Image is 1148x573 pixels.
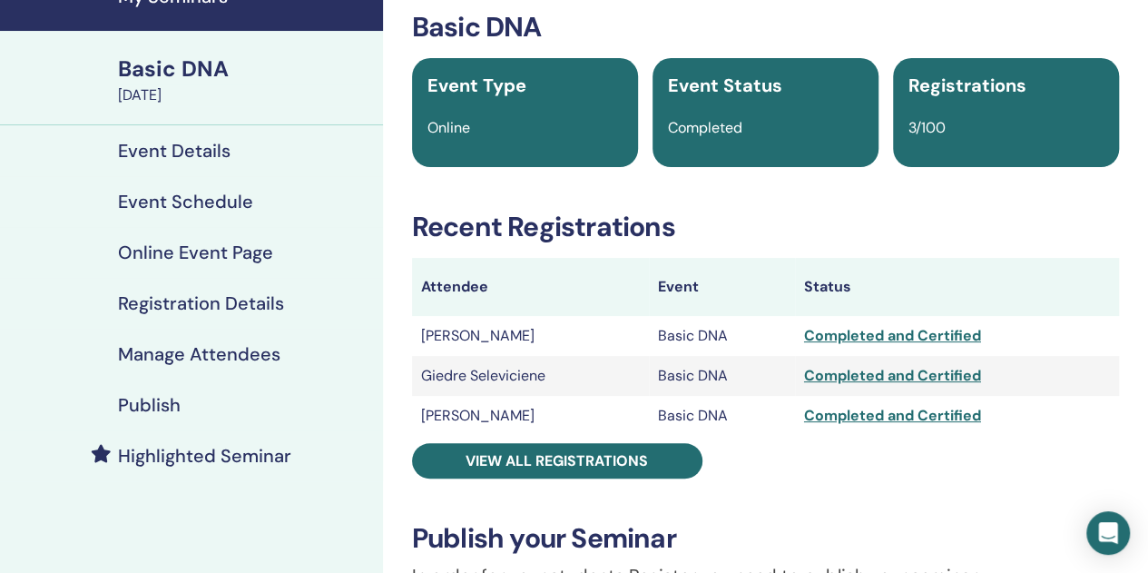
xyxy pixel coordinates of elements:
[412,356,649,396] td: Giedre Seleviciene
[118,292,284,314] h4: Registration Details
[795,258,1119,316] th: Status
[412,316,649,356] td: [PERSON_NAME]
[118,140,231,162] h4: Event Details
[466,451,648,470] span: View all registrations
[118,445,291,467] h4: Highlighted Seminar
[118,343,280,365] h4: Manage Attendees
[804,405,1110,427] div: Completed and Certified
[118,84,372,106] div: [DATE]
[118,191,253,212] h4: Event Schedule
[412,211,1119,243] h3: Recent Registrations
[412,443,702,479] a: View all registrations
[649,316,795,356] td: Basic DNA
[804,365,1110,387] div: Completed and Certified
[107,54,383,106] a: Basic DNA[DATE]
[649,258,795,316] th: Event
[118,54,372,84] div: Basic DNA
[668,118,742,137] span: Completed
[412,396,649,436] td: [PERSON_NAME]
[908,118,946,137] span: 3/100
[649,356,795,396] td: Basic DNA
[412,522,1119,555] h3: Publish your Seminar
[668,74,782,97] span: Event Status
[804,325,1110,347] div: Completed and Certified
[1086,511,1130,555] div: Open Intercom Messenger
[908,74,1026,97] span: Registrations
[649,396,795,436] td: Basic DNA
[412,258,649,316] th: Attendee
[427,74,526,97] span: Event Type
[118,242,273,263] h4: Online Event Page
[427,118,470,137] span: Online
[412,11,1119,44] h3: Basic DNA
[118,394,181,416] h4: Publish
